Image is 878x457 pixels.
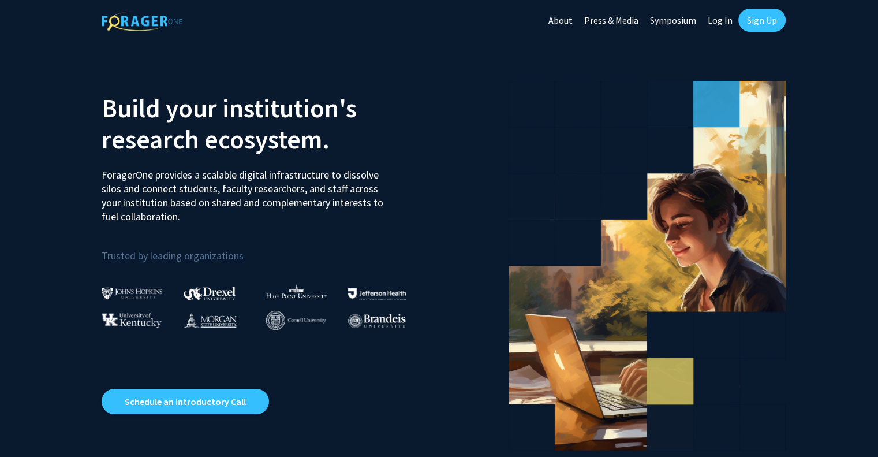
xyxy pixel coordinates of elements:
[184,287,236,300] img: Drexel University
[348,314,406,328] img: Brandeis University
[102,92,431,155] h2: Build your institution's research ecosystem.
[102,313,162,328] img: University of Kentucky
[102,287,163,299] img: Johns Hopkins University
[102,389,269,414] a: Opens in a new tab
[102,11,182,31] img: ForagerOne Logo
[102,159,391,224] p: ForagerOne provides a scalable digital infrastructure to dissolve silos and connect students, fac...
[9,405,49,448] iframe: Chat
[266,284,327,298] img: High Point University
[184,313,237,328] img: Morgan State University
[102,233,431,265] p: Trusted by leading organizations
[738,9,786,32] a: Sign Up
[266,311,326,330] img: Cornell University
[348,288,406,299] img: Thomas Jefferson University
